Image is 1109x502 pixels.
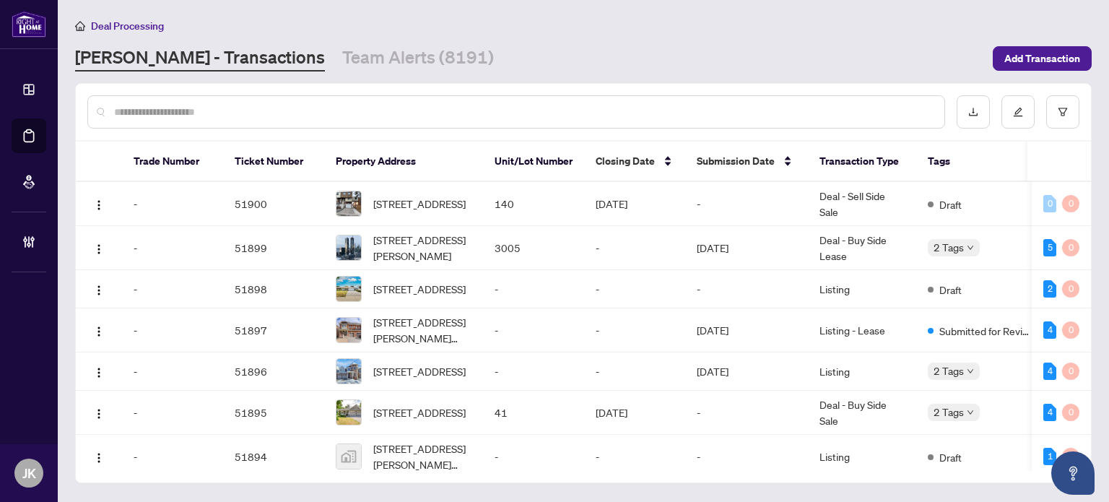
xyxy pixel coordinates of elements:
[1062,321,1079,339] div: 0
[336,444,361,469] img: thumbnail-img
[122,308,223,352] td: -
[967,244,974,251] span: down
[1043,195,1056,212] div: 0
[584,142,685,182] th: Closing Date
[223,270,324,308] td: 51898
[87,236,110,259] button: Logo
[808,435,916,479] td: Listing
[808,226,916,270] td: Deal - Buy Side Lease
[122,270,223,308] td: -
[584,352,685,391] td: -
[685,226,808,270] td: [DATE]
[939,196,962,212] span: Draft
[1043,321,1056,339] div: 4
[685,182,808,226] td: -
[1004,47,1080,70] span: Add Transaction
[342,46,494,72] a: Team Alerts (8191)
[1062,404,1079,421] div: 0
[808,308,916,352] td: Listing - Lease
[808,142,916,182] th: Transaction Type
[87,277,110,300] button: Logo
[373,196,466,212] span: [STREET_ADDRESS]
[1043,239,1056,256] div: 5
[483,226,584,270] td: 3005
[122,142,223,182] th: Trade Number
[336,277,361,301] img: thumbnail-img
[93,452,105,464] img: Logo
[373,404,466,420] span: [STREET_ADDRESS]
[93,326,105,337] img: Logo
[223,352,324,391] td: 51896
[967,409,974,416] span: down
[584,270,685,308] td: -
[373,281,466,297] span: [STREET_ADDRESS]
[483,270,584,308] td: -
[1051,451,1095,495] button: Open asap
[87,360,110,383] button: Logo
[336,235,361,260] img: thumbnail-img
[483,182,584,226] td: 140
[1013,107,1023,117] span: edit
[916,142,1045,182] th: Tags
[934,363,964,379] span: 2 Tags
[1062,363,1079,380] div: 0
[93,199,105,211] img: Logo
[93,243,105,255] img: Logo
[685,308,808,352] td: [DATE]
[12,11,46,38] img: logo
[122,352,223,391] td: -
[122,226,223,270] td: -
[483,352,584,391] td: -
[596,153,655,169] span: Closing Date
[939,323,1033,339] span: Submitted for Review
[223,142,324,182] th: Ticket Number
[934,239,964,256] span: 2 Tags
[584,308,685,352] td: -
[483,308,584,352] td: -
[87,401,110,424] button: Logo
[685,352,808,391] td: [DATE]
[1062,448,1079,465] div: 0
[808,182,916,226] td: Deal - Sell Side Sale
[22,463,36,483] span: JK
[1062,239,1079,256] div: 0
[967,368,974,375] span: down
[808,270,916,308] td: Listing
[122,435,223,479] td: -
[373,232,471,264] span: [STREET_ADDRESS][PERSON_NAME]
[939,449,962,465] span: Draft
[1062,195,1079,212] div: 0
[122,391,223,435] td: -
[934,404,964,420] span: 2 Tags
[336,191,361,216] img: thumbnail-img
[483,391,584,435] td: 41
[584,182,685,226] td: [DATE]
[93,408,105,420] img: Logo
[697,153,775,169] span: Submission Date
[957,95,990,129] button: download
[1058,107,1068,117] span: filter
[87,319,110,342] button: Logo
[584,435,685,479] td: -
[336,359,361,384] img: thumbnail-img
[483,435,584,479] td: -
[93,367,105,378] img: Logo
[1043,448,1056,465] div: 1
[1046,95,1079,129] button: filter
[968,107,978,117] span: download
[993,46,1092,71] button: Add Transaction
[1043,280,1056,298] div: 2
[87,445,110,468] button: Logo
[223,435,324,479] td: 51894
[223,308,324,352] td: 51897
[584,391,685,435] td: [DATE]
[324,142,483,182] th: Property Address
[685,270,808,308] td: -
[223,391,324,435] td: 51895
[87,192,110,215] button: Logo
[75,21,85,31] span: home
[1043,404,1056,421] div: 4
[75,46,325,72] a: [PERSON_NAME] - Transactions
[1001,95,1035,129] button: edit
[223,226,324,270] td: 51899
